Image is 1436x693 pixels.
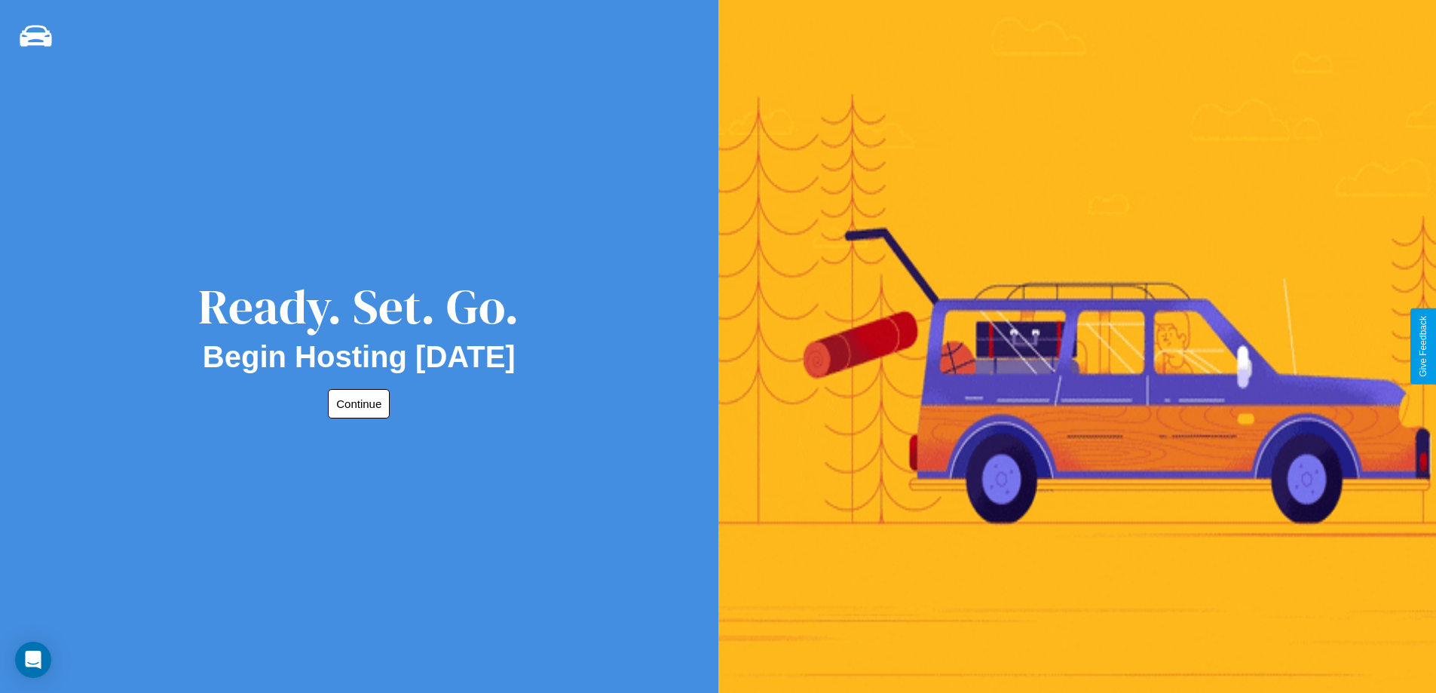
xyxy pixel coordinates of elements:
div: Open Intercom Messenger [15,642,51,678]
h2: Begin Hosting [DATE] [203,340,516,374]
div: Give Feedback [1418,316,1428,377]
button: Continue [328,389,390,419]
div: Ready. Set. Go. [198,273,519,340]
